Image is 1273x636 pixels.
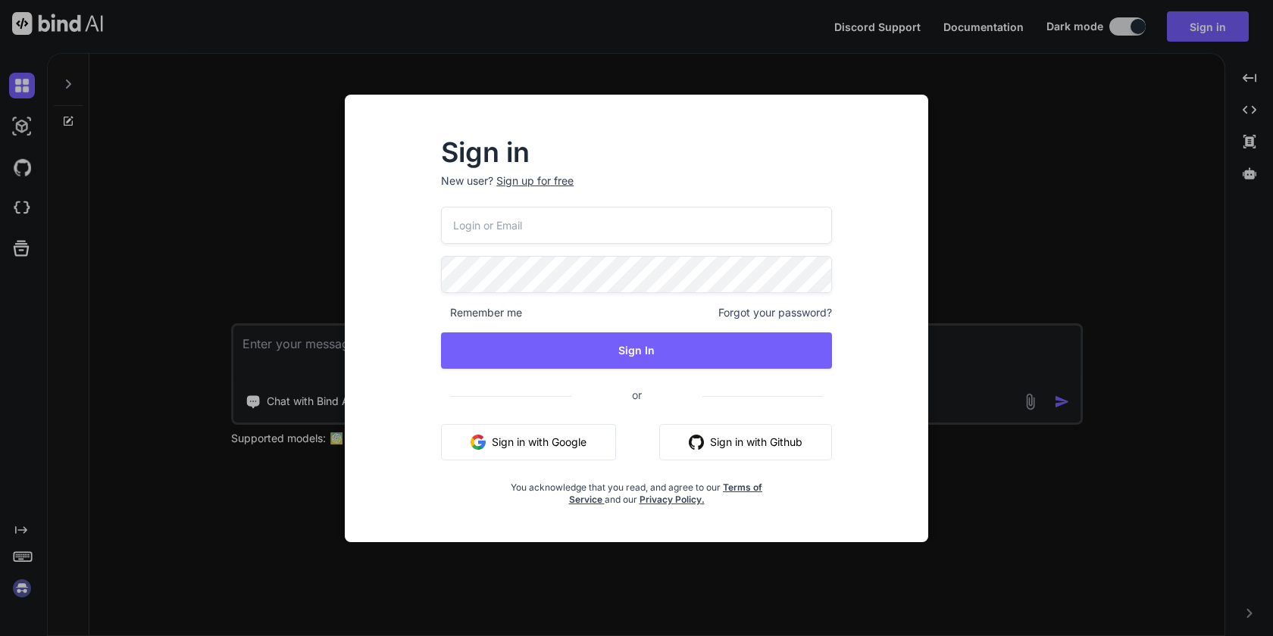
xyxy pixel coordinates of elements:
button: Sign In [441,332,832,369]
button: Sign in with Github [659,424,832,460]
img: google [471,435,486,450]
a: Privacy Policy. [640,494,705,505]
button: Sign in with Google [441,424,616,460]
a: Terms of Service [569,482,763,505]
span: Forgot your password? [718,305,832,320]
span: Remember me [441,305,522,320]
img: github [689,435,704,450]
div: You acknowledge that you read, and agree to our and our [506,472,767,506]
span: or [571,376,702,413]
p: New user? [441,173,832,207]
h2: Sign in [441,140,832,164]
input: Login or Email [441,207,832,244]
div: Sign up for free [496,173,574,189]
